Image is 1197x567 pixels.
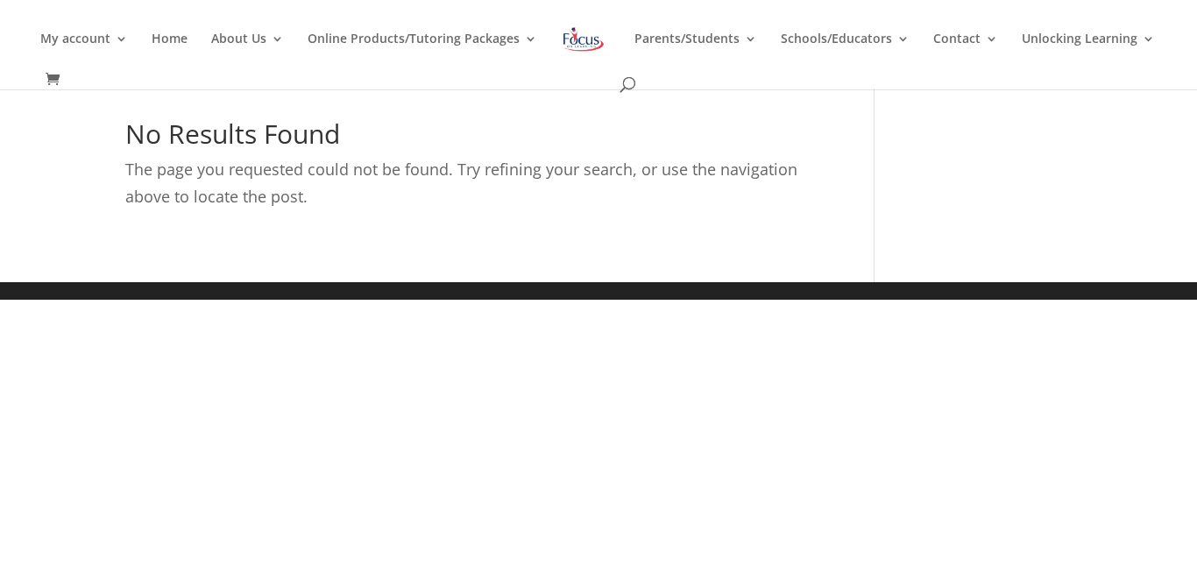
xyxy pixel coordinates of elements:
[125,156,822,209] p: The page you requested could not be found. Try refining your search, or use the navigation above ...
[152,32,188,74] a: Home
[781,32,910,74] a: Schools/Educators
[211,32,284,74] a: About Us
[933,32,998,74] a: Contact
[1022,32,1155,74] a: Unlocking Learning
[40,32,128,74] a: My account
[125,121,822,156] h1: No Results Found
[561,24,606,55] img: Focus on Learning
[634,32,757,74] a: Parents/Students
[308,32,537,74] a: Online Products/Tutoring Packages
